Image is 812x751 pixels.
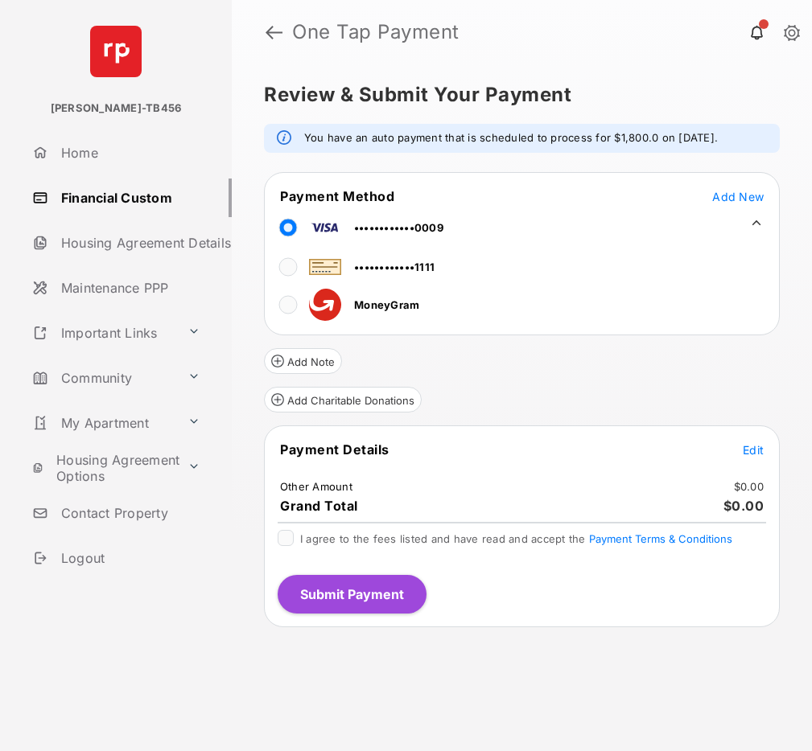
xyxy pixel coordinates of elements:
[723,498,765,514] span: $0.00
[26,224,232,262] a: Housing Agreement Details
[712,190,764,203] span: Add New
[264,387,422,412] button: Add Charitable Donations
[300,532,732,545] span: I agree to the fees listed and have read and accept the
[712,188,764,204] button: Add New
[26,133,232,172] a: Home
[733,479,765,494] td: $0.00
[264,348,342,374] button: Add Note
[304,130,718,146] em: You have an auto payment that is scheduled to process for $1,800.0 on [DATE].
[26,539,232,577] a: Logout
[264,85,767,105] h5: Review & Submit Your Payment
[278,575,427,614] button: Submit Payment
[280,188,394,204] span: Payment Method
[354,221,443,234] span: ••••••••••••0009
[279,479,353,494] td: Other Amount
[26,404,181,442] a: My Apartment
[90,26,142,77] img: svg+xml;base64,PHN2ZyB4bWxucz0iaHR0cDovL3d3dy53My5vcmcvMjAwMC9zdmciIHdpZHRoPSI2NCIgaGVpZ2h0PSI2NC...
[280,498,358,514] span: Grand Total
[354,261,435,273] span: ••••••••••••1111
[26,269,232,307] a: Maintenance PPP
[743,443,764,457] span: Edit
[743,441,764,458] button: Edit
[26,179,232,217] a: Financial Custom
[280,441,390,458] span: Payment Details
[354,298,419,311] span: MoneyGram
[26,494,232,532] a: Contact Property
[589,532,732,545] button: I agree to the fees listed and have read and accept the
[26,359,181,397] a: Community
[292,23,786,42] strong: One Tap Payment
[26,449,181,487] a: Housing Agreement Options
[26,314,181,352] a: Important Links
[51,101,182,117] p: [PERSON_NAME]-TB456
